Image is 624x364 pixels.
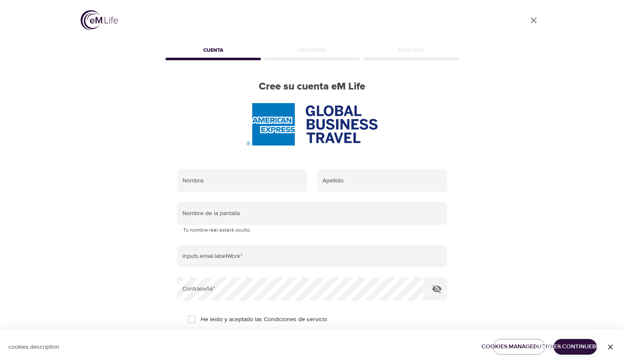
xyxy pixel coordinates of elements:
button: cookies.manageButton [493,339,546,355]
h2: Cree su cuenta eM Life [164,81,461,93]
span: cookies.continueButton [560,342,590,352]
p: Tu nombre real estará oculto. [183,226,441,235]
span: cookies.manageButton [500,342,539,352]
span: He leído y aceptado las [201,315,327,324]
a: close [523,10,544,31]
img: AmEx%20GBT%20logo.png [246,103,377,146]
img: logo [81,10,118,30]
button: cookies.continueButton [554,339,597,355]
a: Condiciones de servicio [264,315,327,324]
